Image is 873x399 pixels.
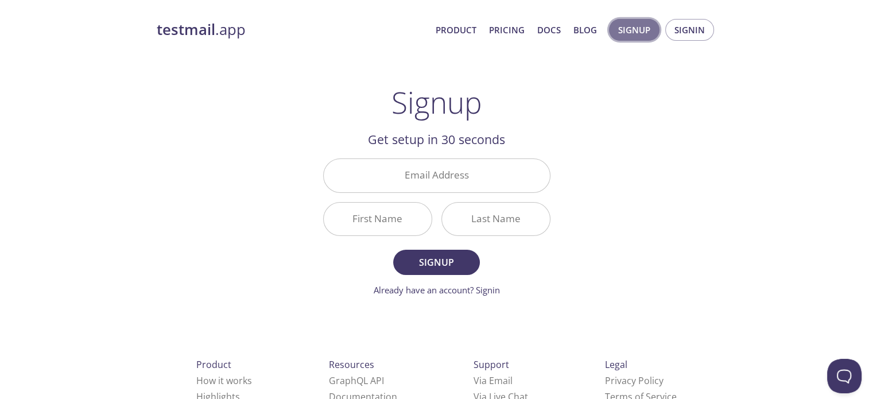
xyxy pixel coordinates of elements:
button: Signup [609,19,659,41]
a: Pricing [489,22,525,37]
span: Signin [674,22,705,37]
h2: Get setup in 30 seconds [323,130,550,149]
span: Product [196,358,231,371]
span: Signup [618,22,650,37]
span: Support [474,358,509,371]
iframe: Help Scout Beacon - Open [827,359,862,393]
button: Signin [665,19,714,41]
a: GraphQL API [329,374,384,387]
span: Legal [605,358,627,371]
button: Signup [393,250,479,275]
a: Product [436,22,476,37]
a: Via Email [474,374,513,387]
a: Docs [537,22,561,37]
a: testmail.app [157,20,426,40]
h1: Signup [391,85,482,119]
a: Already have an account? Signin [374,284,500,296]
strong: testmail [157,20,215,40]
a: How it works [196,374,252,387]
a: Privacy Policy [605,374,664,387]
span: Signup [406,254,467,270]
span: Resources [329,358,374,371]
a: Blog [573,22,597,37]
